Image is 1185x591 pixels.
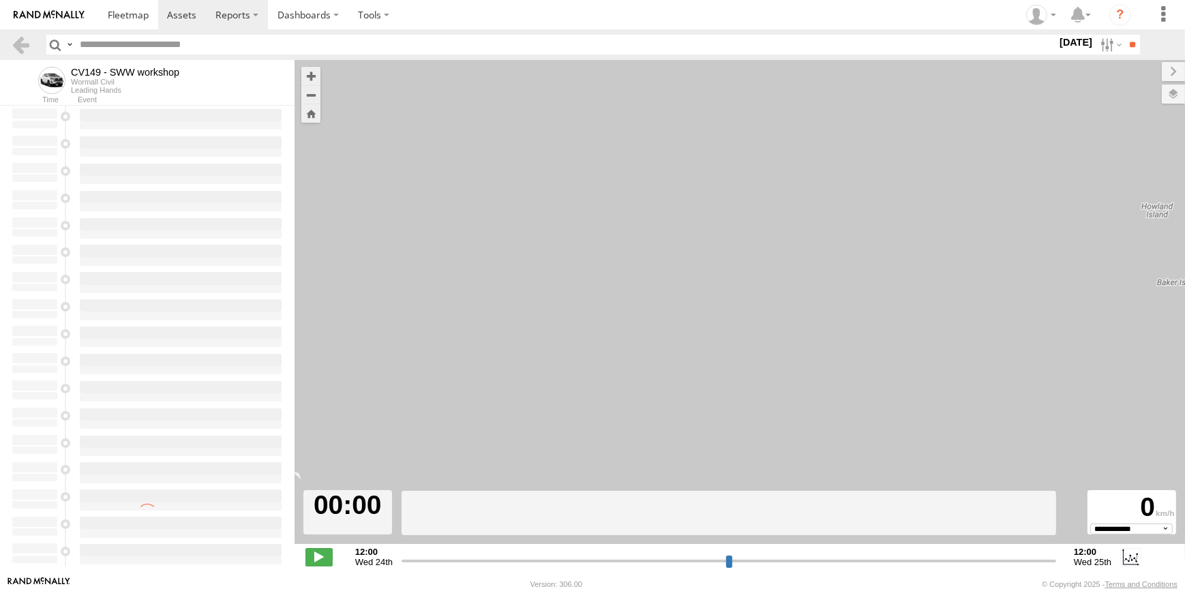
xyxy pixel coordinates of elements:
strong: 12:00 [1074,547,1111,557]
div: CV149 - SWW workshop - View Asset History [71,67,179,78]
div: Wormall Civil [71,78,179,86]
i: ? [1109,4,1131,26]
a: Terms and Conditions [1105,580,1177,588]
button: Zoom Home [301,104,320,123]
div: Time [11,97,59,104]
button: Zoom in [301,67,320,85]
span: Wed 24th [355,557,393,567]
label: Search Query [64,35,75,55]
strong: 12:00 [355,547,393,557]
div: Version: 306.00 [530,580,582,588]
button: Zoom out [301,85,320,104]
div: © Copyright 2025 - [1042,580,1177,588]
div: Leading Hands [71,86,179,94]
div: 0 [1090,492,1174,524]
a: Visit our Website [7,577,70,591]
label: [DATE] [1057,35,1095,50]
div: Jaydon Walker [1021,5,1061,25]
span: Wed 25th [1074,557,1111,567]
a: Back to previous Page [11,35,31,55]
img: rand-logo.svg [14,10,85,20]
label: Play/Stop [305,548,333,566]
div: Event [78,97,295,104]
label: Search Filter Options [1095,35,1124,55]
